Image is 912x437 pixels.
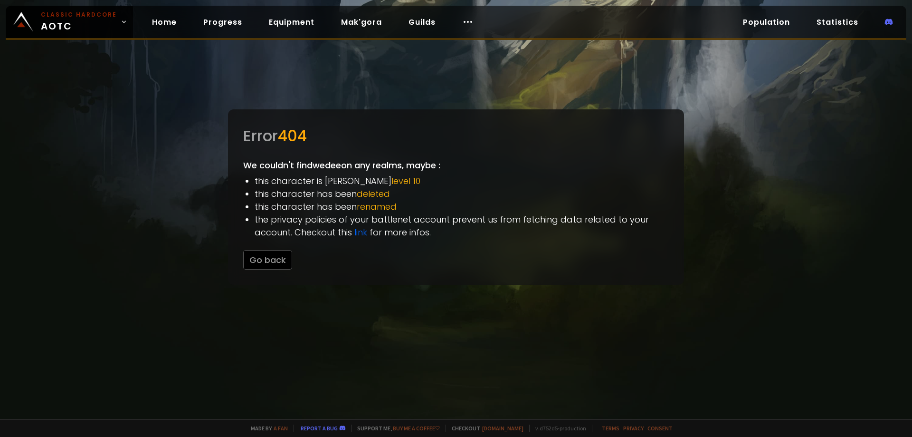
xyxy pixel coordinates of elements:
[255,187,669,200] li: this character has been
[301,425,338,432] a: Report a bug
[278,125,307,146] span: 404
[602,425,619,432] a: Terms
[41,10,117,33] span: AOTC
[482,425,523,432] a: [DOMAIN_NAME]
[735,12,798,32] a: Population
[391,175,420,187] span: level 10
[243,254,292,266] a: Go back
[357,201,397,213] span: renamed
[144,12,184,32] a: Home
[274,425,288,432] a: a fan
[245,425,288,432] span: Made by
[228,109,684,285] div: We couldn't find wedee on any realms, maybe :
[401,12,443,32] a: Guilds
[809,12,866,32] a: Statistics
[255,175,669,187] li: this character is [PERSON_NAME]
[41,10,117,19] small: Classic Hardcore
[623,425,644,432] a: Privacy
[354,226,367,238] a: link
[243,250,292,270] button: Go back
[393,425,440,432] a: Buy me a coffee
[333,12,389,32] a: Mak'gora
[529,425,586,432] span: v. d752d5 - production
[647,425,673,432] a: Consent
[6,6,133,38] a: Classic HardcoreAOTC
[243,125,669,147] div: Error
[357,188,390,200] span: deleted
[196,12,250,32] a: Progress
[255,200,669,213] li: this character has been
[261,12,322,32] a: Equipment
[351,425,440,432] span: Support me,
[255,213,669,239] li: the privacy policies of your battlenet account prevent us from fetching data related to your acco...
[446,425,523,432] span: Checkout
